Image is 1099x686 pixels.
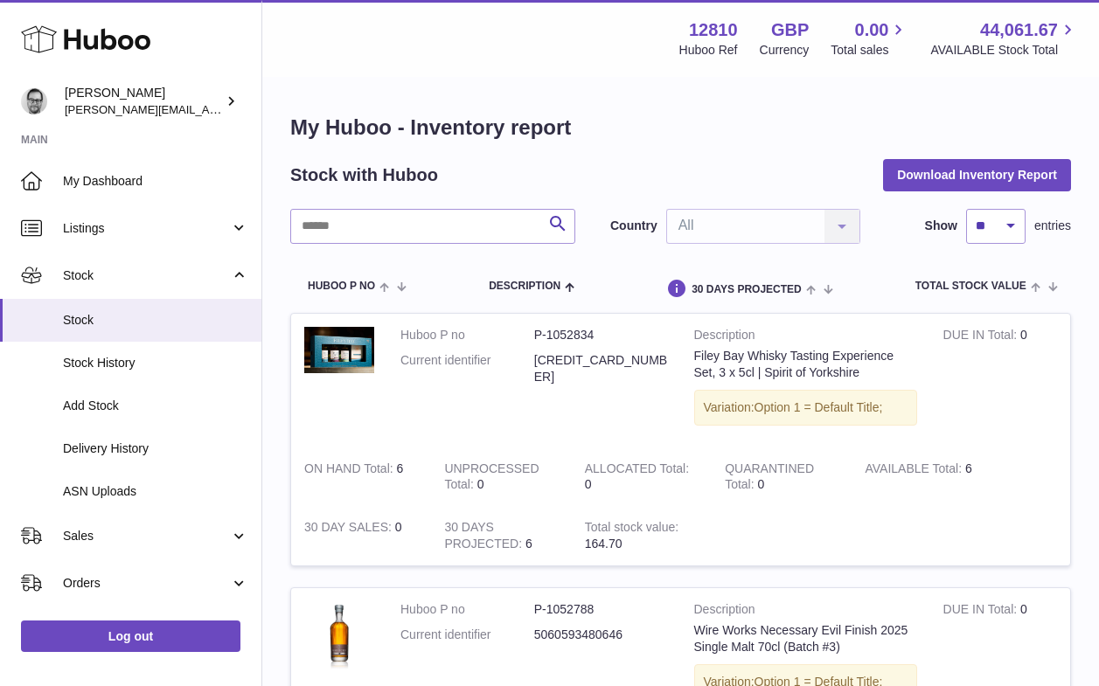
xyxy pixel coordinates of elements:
div: Variation: [694,390,917,426]
strong: Total stock value [585,520,678,538]
strong: AVAILABLE Total [866,461,965,480]
span: Orders [63,575,230,592]
strong: Description [694,327,917,348]
span: My Dashboard [63,173,248,190]
span: Add Stock [63,398,248,414]
span: Stock [63,312,248,329]
strong: 30 DAY SALES [304,520,395,538]
span: 0 [757,477,764,491]
a: Log out [21,620,240,652]
span: Description [489,281,560,292]
dd: P-1052788 [534,601,668,618]
span: Sales [63,528,230,544]
dd: [CREDIT_CARD_NUMBER] [534,352,668,385]
td: 6 [852,447,992,507]
span: Total sales [831,42,908,59]
strong: 12810 [689,18,738,42]
span: [PERSON_NAME][EMAIL_ADDRESS][DOMAIN_NAME] [65,102,351,116]
span: 44,061.67 [980,18,1058,42]
span: 0.00 [855,18,889,42]
span: 164.70 [585,537,623,551]
strong: GBP [771,18,809,42]
dt: Current identifier [400,627,534,643]
h2: Stock with Huboo [290,163,438,187]
span: Stock [63,267,230,284]
div: Wire Works Necessary Evil Finish 2025 Single Malt 70cl (Batch #3) [694,622,917,655]
a: 44,061.67 AVAILABLE Stock Total [930,18,1078,59]
td: 0 [431,447,571,507]
button: Download Inventory Report [883,159,1071,191]
img: product image [304,327,374,373]
span: Huboo P no [308,281,375,292]
h1: My Huboo - Inventory report [290,114,1071,142]
strong: 30 DAYS PROJECTED [444,520,525,555]
span: Stock History [63,355,248,371]
span: ASN Uploads [63,483,248,500]
span: Option 1 = Default Title; [755,400,883,414]
td: 0 [291,506,431,565]
a: 0.00 Total sales [831,18,908,59]
label: Country [610,218,657,234]
td: 0 [930,314,1070,447]
dd: 5060593480646 [534,627,668,643]
td: 6 [431,506,571,565]
img: alex@digidistiller.com [21,88,47,114]
strong: QUARANTINED Total [725,461,814,496]
span: 30 DAYS PROJECTED [692,284,802,295]
span: Listings [63,220,230,237]
div: Huboo Ref [679,42,738,59]
strong: Description [694,601,917,622]
div: Currency [760,42,810,59]
span: Total stock value [915,281,1026,292]
dt: Current identifier [400,352,534,385]
span: entries [1034,218,1071,234]
dd: P-1052834 [534,327,668,343]
strong: DUE IN Total [943,328,1020,346]
strong: UNPROCESSED Total [444,461,539,496]
span: Delivery History [63,440,248,457]
div: [PERSON_NAME] [65,85,222,118]
strong: DUE IN Total [943,602,1020,620]
img: product image [304,601,374,671]
strong: ALLOCATED Total [585,461,689,480]
td: 6 [291,447,431,507]
label: Show [925,218,957,234]
div: Filey Bay Whisky Tasting Experience Set, 3 x 5cl | Spirit of Yorkshire [694,348,917,381]
dt: Huboo P no [400,327,534,343]
td: 0 [572,447,712,507]
span: AVAILABLE Stock Total [930,42,1078,59]
strong: ON HAND Total [304,461,397,480]
dt: Huboo P no [400,601,534,618]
